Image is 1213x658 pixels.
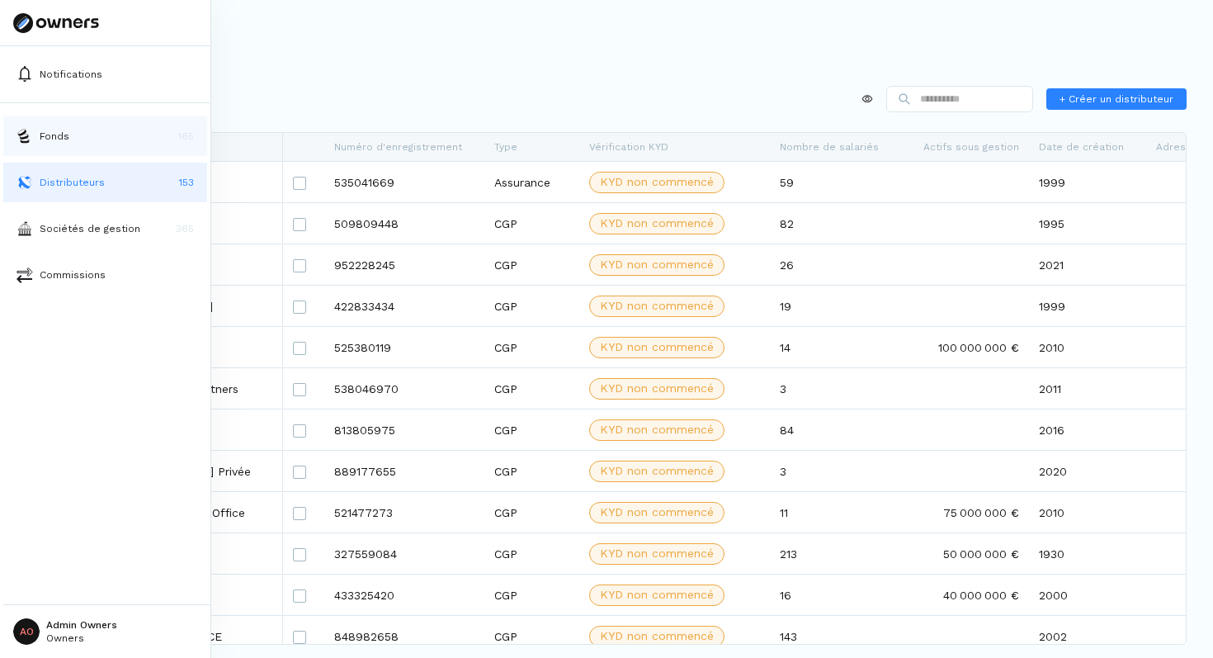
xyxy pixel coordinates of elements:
[484,162,579,202] div: Assurance
[17,220,33,237] img: asset-managers
[17,267,33,283] img: commissions
[770,244,900,285] div: 26
[780,141,879,153] span: Nombre de salariés
[46,620,117,630] p: Admin Owners
[484,286,579,326] div: CGP
[1060,92,1173,107] span: + Créer un distributeur
[324,616,484,656] div: 848982658
[1039,141,1124,153] span: Date de création
[1029,244,1146,285] div: 2021
[324,451,484,491] div: 889177655
[13,618,40,645] span: AO
[600,338,714,356] span: KYD non commencé
[600,173,714,191] span: KYD non commencé
[1029,327,1146,367] div: 2010
[1029,162,1146,202] div: 1999
[1029,203,1146,244] div: 1995
[324,244,484,285] div: 952228245
[3,116,207,156] button: fundsFonds165
[770,575,900,615] div: 16
[1029,368,1146,409] div: 2011
[1029,616,1146,656] div: 2002
[484,327,579,367] div: CGP
[484,244,579,285] div: CGP
[1029,409,1146,450] div: 2016
[600,627,714,645] span: KYD non commencé
[324,492,484,533] div: 521477273
[324,327,484,367] div: 525380119
[600,421,714,438] span: KYD non commencé
[923,141,1019,153] span: Actifs sous gestion
[17,174,33,191] img: distributors
[600,297,714,315] span: KYD non commencé
[484,409,579,450] div: CGP
[494,141,517,153] span: Type
[17,128,33,144] img: funds
[484,451,579,491] div: CGP
[600,215,714,232] span: KYD non commencé
[600,256,714,273] span: KYD non commencé
[600,586,714,604] span: KYD non commencé
[770,492,900,533] div: 11
[40,67,102,82] p: Notifications
[40,175,105,190] p: Distributeurs
[484,203,579,244] div: CGP
[176,221,194,236] p: 365
[1029,451,1146,491] div: 2020
[3,209,207,249] button: asset-managersSociétés de gestion365
[334,141,462,153] span: Numéro d'enregistrement
[484,616,579,656] div: CGP
[600,462,714,480] span: KYD non commencé
[324,286,484,326] div: 422833434
[324,162,484,202] div: 535041669
[178,129,194,144] p: 165
[179,175,194,190] p: 153
[324,409,484,450] div: 813805975
[900,327,1029,367] div: 100 000 000 €
[484,492,579,533] div: CGP
[900,575,1029,615] div: 40 000 000 €
[770,327,900,367] div: 14
[1029,533,1146,574] div: 1930
[484,575,579,615] div: CGP
[770,368,900,409] div: 3
[770,451,900,491] div: 3
[484,533,579,574] div: CGP
[3,54,207,94] button: Notifications
[324,575,484,615] div: 433325420
[589,141,668,153] span: Vérification KYD
[324,368,484,409] div: 538046970
[46,633,117,643] p: Owners
[40,221,140,236] p: Sociétés de gestion
[770,533,900,574] div: 213
[770,286,900,326] div: 19
[900,533,1029,574] div: 50 000 000 €
[770,203,900,244] div: 82
[600,545,714,562] span: KYD non commencé
[40,129,69,144] p: Fonds
[1029,492,1146,533] div: 2010
[1029,286,1146,326] div: 1999
[770,162,900,202] div: 59
[900,492,1029,533] div: 75 000 000 €
[40,267,106,282] p: Commissions
[770,409,900,450] div: 84
[770,616,900,656] div: 143
[484,368,579,409] div: CGP
[3,255,207,295] button: commissionsCommissions
[600,380,714,397] span: KYD non commencé
[1029,575,1146,615] div: 2000
[3,163,207,202] button: distributorsDistributeurs153
[1046,88,1187,110] button: + Créer un distributeur
[324,533,484,574] div: 327559084
[600,504,714,521] span: KYD non commencé
[324,203,484,244] div: 509809448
